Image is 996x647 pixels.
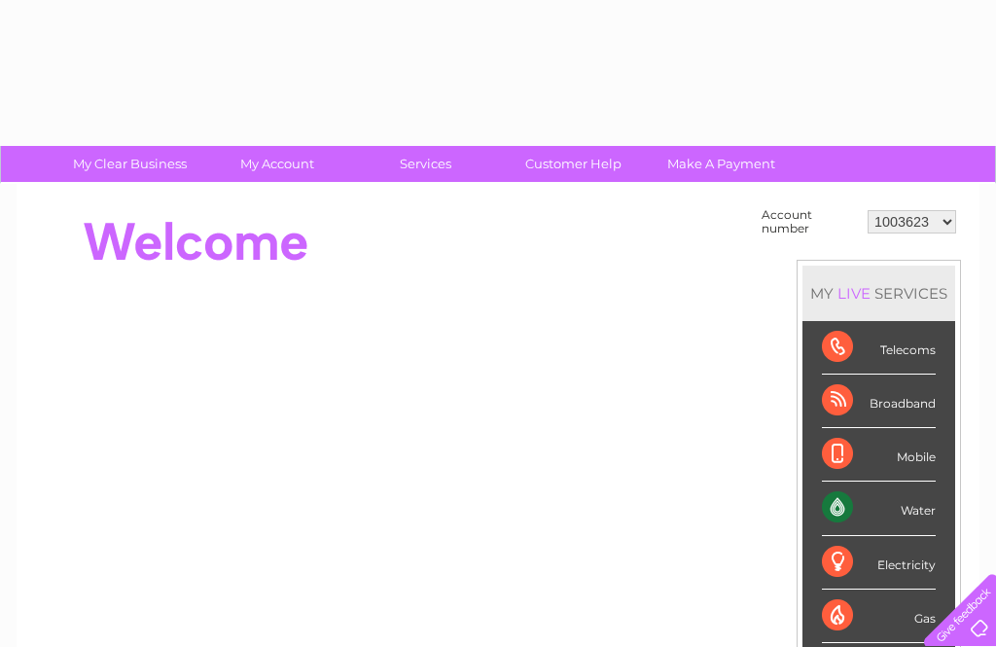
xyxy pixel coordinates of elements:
[641,146,801,182] a: Make A Payment
[834,284,874,303] div: LIVE
[822,428,936,482] div: Mobile
[822,536,936,590] div: Electricity
[822,375,936,428] div: Broadband
[822,321,936,375] div: Telecoms
[822,590,936,643] div: Gas
[493,146,654,182] a: Customer Help
[802,266,955,321] div: MY SERVICES
[50,146,210,182] a: My Clear Business
[757,203,863,240] td: Account number
[822,482,936,535] div: Water
[197,146,358,182] a: My Account
[345,146,506,182] a: Services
